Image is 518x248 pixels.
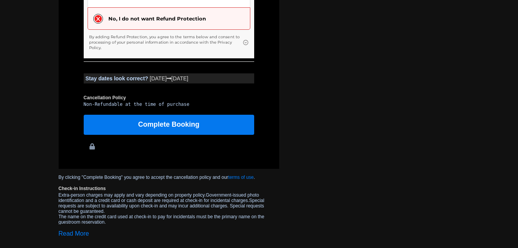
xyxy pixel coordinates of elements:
[228,175,254,180] a: terms of use
[59,175,279,180] small: By clicking "Complete Booking" you agree to accept the cancellation policy and our .
[84,102,254,107] pre: Non-Refundable at the time of purchase
[86,75,148,82] b: Stay dates look correct?
[59,186,279,191] b: Check-in Instructions
[59,214,279,236] ul: Please note that cultural norms and guest policies may differ by country and by property. The pol...
[59,192,279,214] p: Extra-person charges may apply and vary depending on property policy. Government-issued photo ide...
[84,115,254,135] button: Complete Booking
[150,75,188,82] span: [DATE] [DATE]
[84,95,254,100] b: Cancellation Policy
[59,214,279,225] li: The name on the credit card used at check-in to pay for incidentals must be the primary name on t...
[59,230,89,237] a: Read More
